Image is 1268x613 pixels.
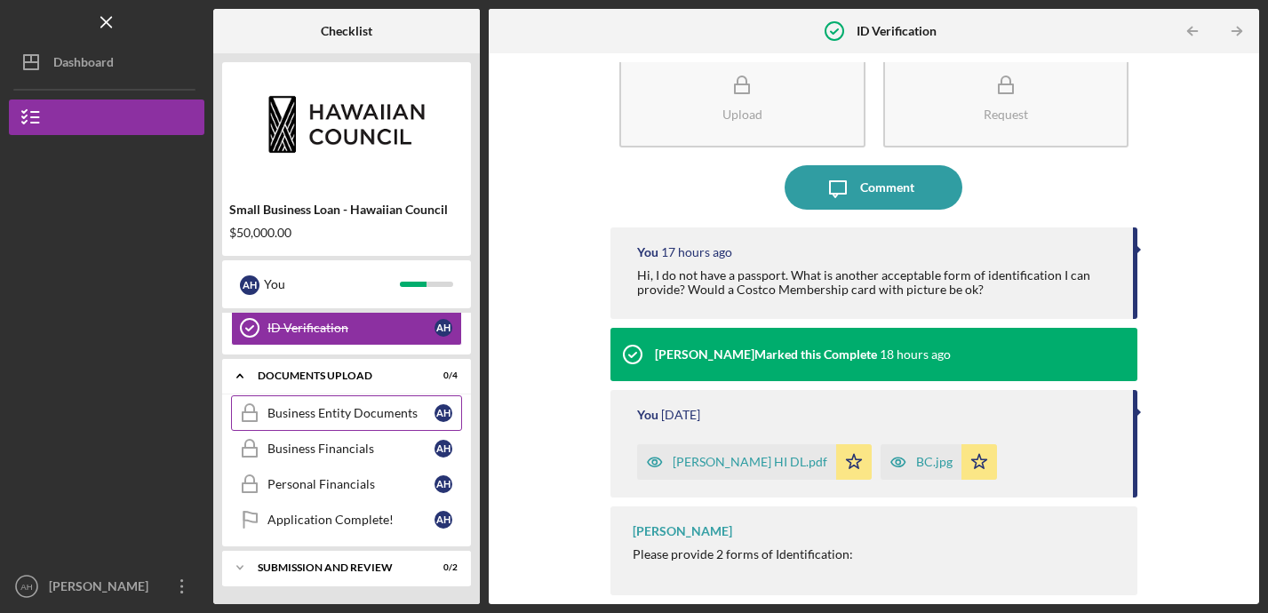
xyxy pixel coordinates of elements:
div: DOCUMENTS UPLOAD [258,370,413,381]
a: Application Complete!AH [231,502,462,537]
div: You [637,245,658,259]
div: Please provide 2 forms of Identification: [633,547,1120,561]
div: A H [435,404,452,422]
b: ID Verification [857,24,937,38]
div: BC.jpg [916,455,953,469]
div: Request [984,107,1028,121]
div: 0 / 4 [426,370,458,381]
div: Application Complete! [267,513,435,527]
a: Personal FinancialsAH [231,466,462,502]
div: [PERSON_NAME] Marked this Complete [655,347,877,362]
div: A H [435,475,452,493]
div: Dashboard [53,44,114,84]
div: Comment [860,165,914,210]
div: [PERSON_NAME] [44,569,160,609]
button: Comment [785,165,962,210]
button: [PERSON_NAME] HI DL.pdf [637,444,872,480]
button: Request [883,45,1128,147]
b: Checklist [321,24,372,38]
div: [PERSON_NAME] [633,524,732,538]
div: A H [435,319,452,337]
button: AH[PERSON_NAME] [9,569,204,604]
div: [PERSON_NAME] HI DL.pdf [673,455,827,469]
a: Business Entity DocumentsAH [231,395,462,431]
a: Business FinancialsAH [231,431,462,466]
div: You [637,408,658,422]
a: ID VerificationAH [231,310,462,346]
div: A H [435,511,452,529]
text: AH [20,582,32,592]
div: Small Business Loan - Hawaiian Council [229,203,464,217]
img: Product logo [222,71,471,178]
div: Upload [722,107,762,121]
div: Business Entity Documents [267,406,435,420]
time: 2025-10-14 22:12 [880,347,951,362]
button: Upload [619,45,865,147]
button: Dashboard [9,44,204,80]
div: ID Verification [267,321,435,335]
time: 2025-09-25 07:57 [661,408,700,422]
div: A H [435,440,452,458]
div: SUBMISSION AND REVIEW [258,562,413,573]
div: Hi, I do not have a passport. What is another acceptable form of identification I can provide? Wo... [637,268,1115,297]
div: You [264,269,400,299]
div: A H [240,275,259,295]
div: Personal Financials [267,477,435,491]
time: 2025-10-14 22:37 [661,245,732,259]
div: Business Financials [267,442,435,456]
div: $50,000.00 [229,226,464,240]
button: BC.jpg [881,444,997,480]
div: 0 / 2 [426,562,458,573]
